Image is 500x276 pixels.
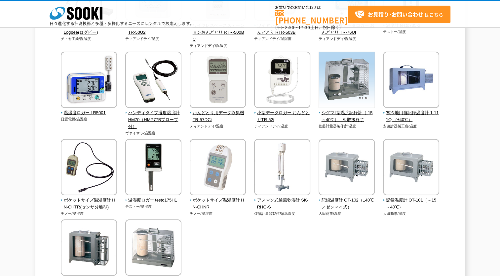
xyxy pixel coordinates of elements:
[285,24,294,30] span: 8:50
[190,139,246,197] img: ポケットサイズ温湿度計 HN-CHNR
[190,197,246,211] span: ポケットサイズ温湿度計 HN-CHNR
[125,110,182,130] span: ハンディタイプ湿度温度計 HM70（HMP77Bプローブ付）
[125,204,182,209] p: テストー/温湿度
[125,52,181,110] img: ハンディタイプ湿度温度計 HM70（HMP77Bプローブ付）
[254,52,310,110] img: 小型データロガー おんどとりTR-52i
[383,52,439,110] img: 寒冷地用自記録温度計 1-111Q （±40℃）
[383,103,440,123] a: 寒冷地用自記録温度計 1-111Q （±40℃）
[383,191,440,210] a: 記録温度計 OT-101（－15～40℃）
[319,110,375,123] span: シグマⅡ型温度記録計（-15～40℃） - ※取扱終了
[61,52,117,110] img: 温湿度ロガー LR5001
[125,130,182,136] p: ヴァイサラ/温湿度
[319,197,375,211] span: 記録温度計 OT-102（±40℃／ゼンマイ式）
[383,139,439,197] img: 記録温度計 OT-101（－15～40℃）
[61,110,117,116] span: 温湿度ロガー LR5001
[254,103,311,123] a: 小型データロガー おんどとりTR-52i
[319,191,375,210] a: 記録温度計 OT-102（±40℃／ゼンマイ式）
[275,24,341,30] span: (平日 ～ 土日、祝日除く)
[61,191,117,210] a: ポケットサイズ温湿度計 HN-CHTR(センサ分離型)
[254,211,311,216] p: 佐藤計量器製作所/温湿度
[254,110,311,123] span: 小型データロガー おんどとりTR-52i
[319,52,375,110] img: シグマⅡ型温度記録計（-15～40℃） - ※取扱終了
[190,43,246,49] p: ティアンドデイ/温湿度
[190,191,246,210] a: ポケットサイズ温湿度計 HN-CHNR
[254,123,311,129] p: ティアンドデイ/温度
[275,10,348,24] a: [PHONE_NUMBER]
[383,110,440,123] span: 寒冷地用自記録温度計 1-111Q （±40℃）
[368,10,423,18] strong: お見積り･お問い合わせ
[61,197,117,211] span: ポケットサイズ温湿度計 HN-CHTR(センサ分離型)
[348,6,450,23] a: お見積り･お問い合わせはこちら
[125,139,181,197] img: 温湿度ロガー testo175H1
[355,10,443,20] span: はこちら
[61,103,117,116] a: 温湿度ロガー LR5001
[298,24,310,30] span: 17:30
[319,36,375,42] p: ティアンドデイ/温湿度
[125,36,182,42] p: ティアンドデイ/温度
[190,52,246,110] img: おんどとり用データ収集機 TR-57DCi
[125,197,182,204] span: 温湿度ロガー testo175H1
[190,211,246,216] p: チノー/温湿度
[319,211,375,216] p: 大田商事/温度
[254,191,311,210] a: アスマン式通風乾湿計 SK-RHG-S
[125,103,182,130] a: ハンディタイプ湿度温度計 HM70（HMP77Bプローブ付）
[61,116,117,122] p: 日置電機/温湿度
[125,191,182,204] a: 温湿度ロガー testo175H1
[50,22,194,25] p: 日々進化する計測技術と多種・多様化するニーズにレンタルでお応えします。
[383,211,440,216] p: 大田商事/温度
[319,123,375,129] p: 佐藤計量器製作所/温度
[319,139,375,197] img: 記録温度計 OT-102（±40℃／ゼンマイ式）
[190,110,246,123] span: おんどとり用データ収集機 TR-57DCi
[319,103,375,123] a: シグマⅡ型温度記録計（-15～40℃） - ※取扱終了
[61,211,117,216] p: チノー/温湿度
[254,139,310,197] img: アスマン式通風乾湿計 SK-RHG-S
[383,29,440,35] p: テストー/温度
[275,6,348,10] span: お電話でのお問い合わせは
[254,36,311,42] p: ティアンドデイ/温湿度
[190,103,246,123] a: おんどとり用データ収集機 TR-57DCi
[61,36,117,42] p: チトセ工業/温湿度
[383,197,440,211] span: 記録温度計 OT-101（－15～40℃）
[190,22,246,43] span: ワイヤレスベースステーションおんどとり RTR-500BC
[190,123,246,129] p: ティアンドデイ/温度
[383,123,440,129] p: 安藤計器製工所/温度
[61,139,117,197] img: ポケットサイズ温湿度計 HN-CHTR(センサ分離型)
[254,197,311,211] span: アスマン式通風乾湿計 SK-RHG-S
